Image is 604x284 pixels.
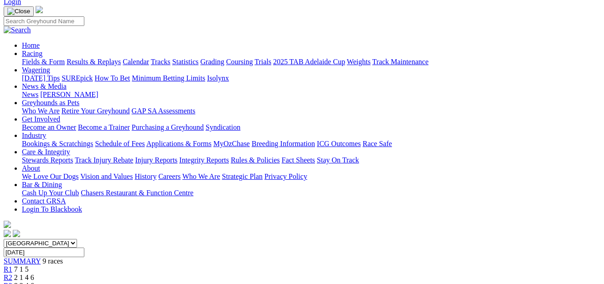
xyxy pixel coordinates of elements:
[347,58,371,66] a: Weights
[81,189,193,197] a: Chasers Restaurant & Function Centre
[132,107,196,115] a: GAP SA Assessments
[22,172,78,180] a: We Love Our Dogs
[22,164,40,172] a: About
[4,6,34,16] button: Toggle navigation
[146,140,212,147] a: Applications & Forms
[22,82,67,90] a: News & Media
[36,6,43,13] img: logo-grsa-white.png
[132,123,204,131] a: Purchasing a Greyhound
[4,274,12,281] a: R2
[22,140,93,147] a: Bookings & Scratchings
[14,274,34,281] span: 2 1 4 6
[123,58,149,66] a: Calendar
[22,99,79,106] a: Greyhounds as Pets
[22,58,65,66] a: Fields & Form
[75,156,133,164] a: Track Injury Rebate
[4,248,84,257] input: Select date
[22,66,50,74] a: Wagering
[213,140,250,147] a: MyOzChase
[132,74,205,82] a: Minimum Betting Limits
[14,265,29,273] span: 7 1 5
[252,140,315,147] a: Breeding Information
[362,140,392,147] a: Race Safe
[4,257,41,265] a: SUMMARY
[62,74,93,82] a: SUREpick
[22,132,46,139] a: Industry
[80,172,133,180] a: Vision and Values
[158,172,181,180] a: Careers
[22,74,60,82] a: [DATE] Tips
[282,156,315,164] a: Fact Sheets
[62,107,130,115] a: Retire Your Greyhound
[22,74,600,82] div: Wagering
[317,156,359,164] a: Stay On Track
[4,16,84,26] input: Search
[172,58,199,66] a: Statistics
[264,172,307,180] a: Privacy Policy
[372,58,428,66] a: Track Maintenance
[22,115,60,123] a: Get Involved
[4,221,11,228] img: logo-grsa-white.png
[22,123,600,132] div: Get Involved
[22,140,600,148] div: Industry
[22,172,600,181] div: About
[222,172,263,180] a: Strategic Plan
[254,58,271,66] a: Trials
[22,107,600,115] div: Greyhounds as Pets
[22,41,40,49] a: Home
[22,156,600,164] div: Care & Integrity
[67,58,121,66] a: Results & Replays
[226,58,253,66] a: Coursing
[22,50,42,57] a: Racing
[273,58,345,66] a: 2025 TAB Adelaide Cup
[201,58,224,66] a: Grading
[231,156,280,164] a: Rules & Policies
[22,197,66,205] a: Contact GRSA
[22,123,76,131] a: Become an Owner
[22,189,79,197] a: Cash Up Your Club
[22,58,600,66] div: Racing
[179,156,229,164] a: Integrity Reports
[4,26,31,34] img: Search
[151,58,170,66] a: Tracks
[40,91,98,98] a: [PERSON_NAME]
[22,91,600,99] div: News & Media
[78,123,130,131] a: Become a Trainer
[22,181,62,188] a: Bar & Dining
[13,230,20,237] img: twitter.svg
[206,123,240,131] a: Syndication
[207,74,229,82] a: Isolynx
[4,265,12,273] a: R1
[7,8,30,15] img: Close
[22,148,70,156] a: Care & Integrity
[22,189,600,197] div: Bar & Dining
[22,107,60,115] a: Who We Are
[95,140,145,147] a: Schedule of Fees
[22,91,38,98] a: News
[42,257,63,265] span: 9 races
[134,172,156,180] a: History
[22,205,82,213] a: Login To Blackbook
[95,74,130,82] a: How To Bet
[4,230,11,237] img: facebook.svg
[22,156,73,164] a: Stewards Reports
[182,172,220,180] a: Who We Are
[317,140,361,147] a: ICG Outcomes
[135,156,177,164] a: Injury Reports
